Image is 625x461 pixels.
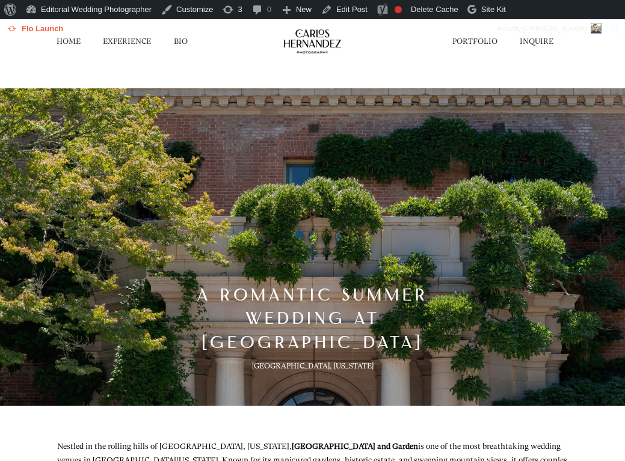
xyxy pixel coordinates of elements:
[174,37,188,47] a: BIO
[523,24,587,33] span: [PERSON_NAME]
[493,19,606,38] a: Howdy,
[481,5,506,14] span: Site Kit
[520,37,553,47] a: INQUIRE
[16,19,69,38] div: Flo Launch
[292,442,418,451] strong: [GEOGRAPHIC_DATA] and Garden
[395,6,402,13] div: Focus keyphrase not set
[103,37,151,47] a: EXPERIENCE
[57,37,81,47] a: HOME
[156,285,469,356] h2: A Romantic Summer Wedding at [GEOGRAPHIC_DATA]
[252,361,374,371] h3: [GEOGRAPHIC_DATA], [US_STATE]
[452,37,497,47] a: PORTFOLIO
[517,3,584,17] img: Views over 48 hours. Click for more Jetpack Stats.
